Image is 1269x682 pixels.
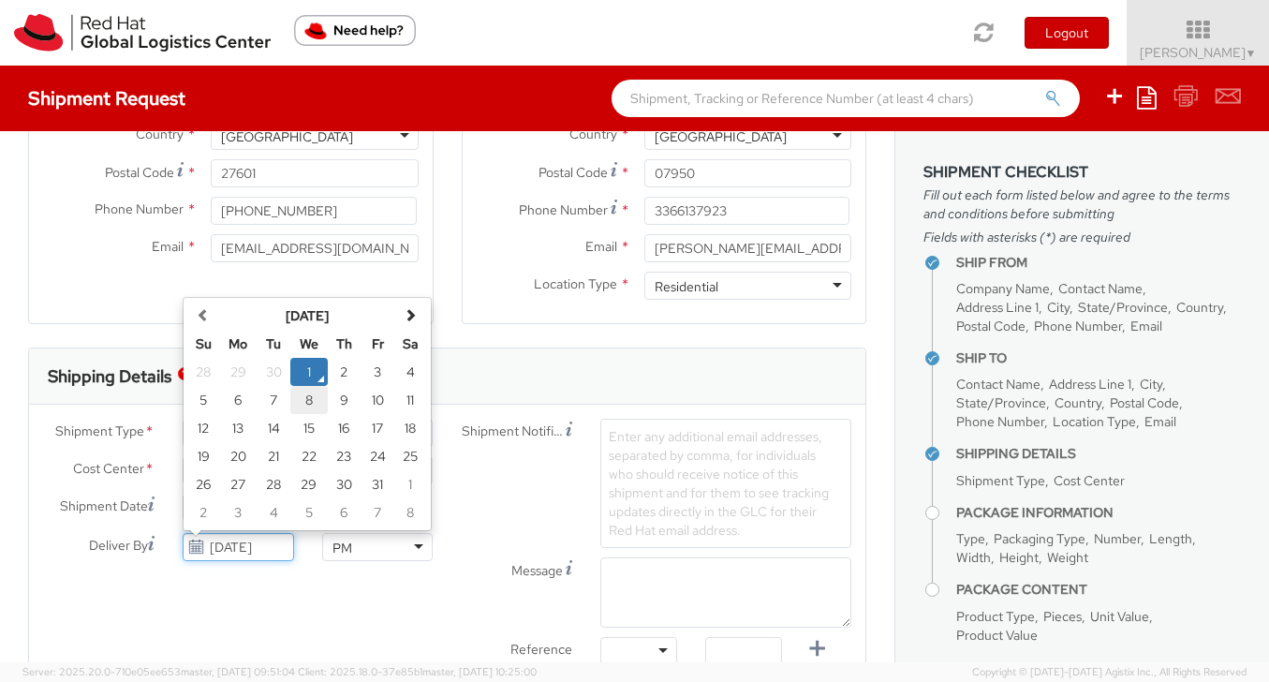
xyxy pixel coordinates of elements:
[1078,299,1168,316] span: State/Province
[332,539,352,557] div: PM
[1043,608,1082,625] span: Pieces
[220,414,258,442] td: 13
[462,422,567,441] span: Shipment Notification
[28,88,185,109] h4: Shipment Request
[152,238,184,255] span: Email
[511,562,563,579] span: Message
[1025,17,1109,49] button: Logout
[220,442,258,470] td: 20
[1246,46,1257,61] span: ▼
[290,470,328,498] td: 29
[534,275,617,292] span: Location Type
[956,549,991,566] span: Width
[539,164,608,181] span: Postal Code
[655,277,718,296] div: Residential
[361,442,394,470] td: 24
[60,497,148,516] span: Shipment Date
[956,583,1241,597] h4: Package Content
[956,256,1241,270] h4: Ship From
[328,414,362,442] td: 16
[655,127,787,146] div: [GEOGRAPHIC_DATA]
[422,665,537,678] span: master, [DATE] 10:25:00
[994,530,1085,547] span: Packaging Type
[48,367,171,386] h3: Shipping Details
[1047,299,1070,316] span: City
[14,14,271,52] img: rh-logistics-00dfa346123c4ec078e1.svg
[1130,318,1162,334] span: Email
[257,470,290,498] td: 28
[221,127,353,146] div: [GEOGRAPHIC_DATA]
[956,506,1241,520] h4: Package Information
[290,386,328,414] td: 8
[257,386,290,414] td: 7
[328,330,362,358] th: Th
[290,358,328,386] td: 1
[328,470,362,498] td: 30
[956,318,1026,334] span: Postal Code
[1055,394,1101,411] span: Country
[394,442,427,470] td: 25
[187,414,220,442] td: 12
[187,470,220,498] td: 26
[1094,530,1141,547] span: Number
[257,498,290,526] td: 4
[1149,530,1192,547] span: Length
[298,665,537,678] span: Client: 2025.18.0-37e85b1
[361,498,394,526] td: 7
[956,351,1241,365] h4: Ship To
[294,15,416,46] button: Need help?
[187,386,220,414] td: 5
[187,442,220,470] td: 19
[361,414,394,442] td: 17
[956,627,1038,644] span: Product Value
[1144,413,1176,430] span: Email
[923,164,1241,181] h3: Shipment Checklist
[187,358,220,386] td: 28
[187,330,220,358] th: Su
[956,280,1050,297] span: Company Name
[220,498,258,526] td: 3
[1049,376,1131,393] span: Address Line 1
[394,358,427,386] td: 4
[394,470,427,498] td: 1
[220,330,258,358] th: Mo
[956,472,1045,489] span: Shipment Type
[1176,299,1223,316] span: Country
[328,498,362,526] td: 6
[136,126,184,142] span: Country
[612,80,1080,117] input: Shipment, Tracking or Reference Number (at least 4 chars)
[290,330,328,358] th: We
[972,665,1247,680] span: Copyright © [DATE]-[DATE] Agistix Inc., All Rights Reserved
[609,428,829,539] span: Enter any additional email addresses, separated by comma, for individuals who should receive noti...
[220,470,258,498] td: 27
[394,386,427,414] td: 11
[197,308,210,321] span: Previous Month
[257,442,290,470] td: 21
[1090,608,1149,625] span: Unit Value
[956,394,1046,411] span: State/Province
[956,530,985,547] span: Type
[956,608,1035,625] span: Product Type
[1110,394,1179,411] span: Postal Code
[956,447,1241,461] h4: Shipping Details
[394,498,427,526] td: 8
[220,358,258,386] td: 29
[394,330,427,358] th: Sa
[22,665,295,678] span: Server: 2025.20.0-710e05ee653
[73,459,144,481] span: Cost Center
[181,665,295,678] span: master, [DATE] 09:51:04
[585,238,617,255] span: Email
[257,414,290,442] td: 14
[220,386,258,414] td: 6
[290,414,328,442] td: 15
[361,386,394,414] td: 10
[257,358,290,386] td: 30
[1058,280,1143,297] span: Contact Name
[290,498,328,526] td: 5
[1140,44,1257,61] span: [PERSON_NAME]
[89,536,148,556] span: Deliver By
[361,330,394,358] th: Fr
[404,308,417,321] span: Next Month
[187,498,220,526] td: 2
[510,641,572,658] span: Reference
